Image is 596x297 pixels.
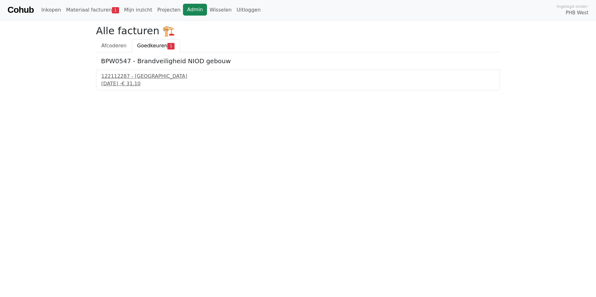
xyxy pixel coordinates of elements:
a: Mijn inzicht [122,4,155,16]
a: Afcoderen [96,39,132,52]
span: € 31,10 [122,81,141,87]
a: Goedkeuren1 [132,39,180,52]
a: Inkopen [39,4,63,16]
span: 1 [167,43,175,49]
div: 122112287 - [GEOGRAPHIC_DATA] [101,73,495,80]
a: Cohub [7,2,34,17]
span: Ingelogd onder: [557,3,589,9]
span: Afcoderen [101,43,127,49]
a: 122112287 - [GEOGRAPHIC_DATA][DATE] -€ 31,10 [101,73,495,87]
span: 1 [112,7,119,13]
a: Materiaal facturen1 [64,4,122,16]
a: Admin [183,4,207,16]
a: Uitloggen [234,4,263,16]
h2: Alle facturen 🏗️ [96,25,500,37]
a: Wisselen [207,4,234,16]
span: Goedkeuren [137,43,167,49]
div: [DATE] - [101,80,495,87]
span: PHB West [566,9,589,16]
a: Projecten [155,4,183,16]
h5: BPW0547 - Brandveiligheid NIOD gebouw [101,57,495,65]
